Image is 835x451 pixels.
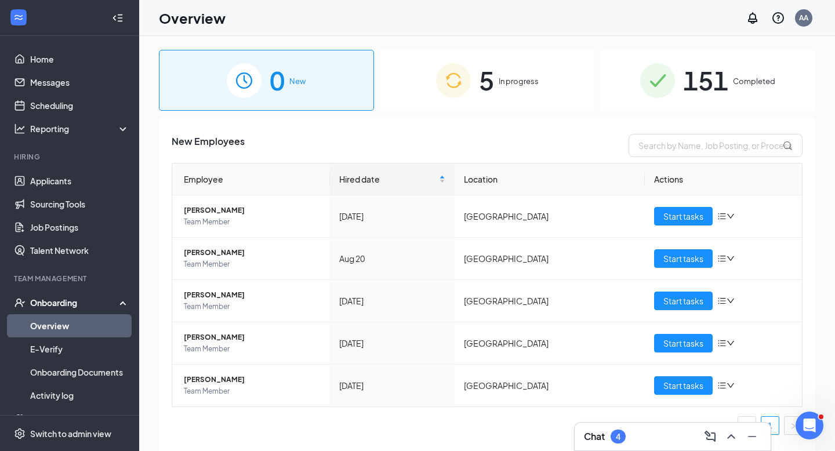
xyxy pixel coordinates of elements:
[717,212,727,221] span: bars
[339,337,445,350] div: [DATE]
[683,60,728,100] span: 151
[733,75,775,87] span: Completed
[184,259,321,270] span: Team Member
[339,173,437,186] span: Hired date
[339,252,445,265] div: Aug 20
[30,216,129,239] a: Job Postings
[184,343,321,355] span: Team Member
[112,12,124,24] svg: Collapse
[455,280,645,322] td: [GEOGRAPHIC_DATA]
[717,296,727,305] span: bars
[339,210,445,223] div: [DATE]
[663,337,703,350] span: Start tasks
[654,207,713,225] button: Start tasks
[738,416,756,435] li: Previous Page
[184,374,321,385] span: [PERSON_NAME]
[799,13,808,23] div: AA
[479,60,494,100] span: 5
[796,412,823,439] iframe: Intercom live chat
[30,94,129,117] a: Scheduling
[724,430,738,443] svg: ChevronUp
[30,48,129,71] a: Home
[455,322,645,365] td: [GEOGRAPHIC_DATA]
[14,297,26,308] svg: UserCheck
[30,407,129,430] a: Team
[30,337,129,361] a: E-Verify
[184,247,321,259] span: [PERSON_NAME]
[14,123,26,134] svg: Analysis
[771,11,785,25] svg: QuestionInfo
[455,195,645,238] td: [GEOGRAPHIC_DATA]
[14,428,26,439] svg: Settings
[30,169,129,192] a: Applicants
[727,254,735,263] span: down
[339,379,445,392] div: [DATE]
[727,212,735,220] span: down
[616,432,620,442] div: 4
[184,385,321,397] span: Team Member
[654,334,713,352] button: Start tasks
[746,11,760,25] svg: Notifications
[30,314,129,337] a: Overview
[761,417,779,434] a: 1
[172,134,245,157] span: New Employees
[184,332,321,343] span: [PERSON_NAME]
[339,294,445,307] div: [DATE]
[184,205,321,216] span: [PERSON_NAME]
[738,416,756,435] button: left
[654,249,713,268] button: Start tasks
[13,12,24,23] svg: WorkstreamLogo
[745,430,759,443] svg: Minimize
[289,75,306,87] span: New
[761,416,779,435] li: 1
[717,381,727,390] span: bars
[30,71,129,94] a: Messages
[184,301,321,312] span: Team Member
[701,427,720,446] button: ComposeMessage
[30,428,111,439] div: Switch to admin view
[727,339,735,347] span: down
[654,376,713,395] button: Start tasks
[499,75,539,87] span: In progress
[790,423,797,430] span: right
[455,365,645,406] td: [GEOGRAPHIC_DATA]
[629,134,803,157] input: Search by Name, Job Posting, or Process
[663,379,703,392] span: Start tasks
[30,384,129,407] a: Activity log
[703,430,717,443] svg: ComposeMessage
[722,427,740,446] button: ChevronUp
[645,163,803,195] th: Actions
[184,216,321,228] span: Team Member
[663,294,703,307] span: Start tasks
[584,430,605,443] h3: Chat
[14,274,127,283] div: Team Management
[717,339,727,348] span: bars
[743,427,761,446] button: Minimize
[455,238,645,280] td: [GEOGRAPHIC_DATA]
[784,416,803,435] li: Next Page
[30,361,129,384] a: Onboarding Documents
[663,210,703,223] span: Start tasks
[663,252,703,265] span: Start tasks
[159,8,226,28] h1: Overview
[727,297,735,305] span: down
[172,163,330,195] th: Employee
[654,292,713,310] button: Start tasks
[30,297,119,308] div: Onboarding
[717,254,727,263] span: bars
[30,123,130,134] div: Reporting
[784,416,803,435] button: right
[30,192,129,216] a: Sourcing Tools
[270,60,285,100] span: 0
[184,289,321,301] span: [PERSON_NAME]
[727,381,735,390] span: down
[455,163,645,195] th: Location
[30,239,129,262] a: Talent Network
[14,152,127,162] div: Hiring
